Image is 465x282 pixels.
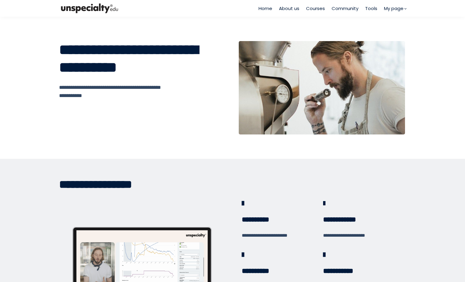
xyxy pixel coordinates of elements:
a: Courses [306,5,325,12]
a: Community [332,5,358,12]
a: About us [279,5,299,12]
img: bc390a18feecddb333977e298b3a00a1.png [59,2,120,15]
a: Home [259,5,272,12]
a: Tools [365,5,377,12]
span: My page [384,5,403,12]
a: My page [384,5,406,12]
